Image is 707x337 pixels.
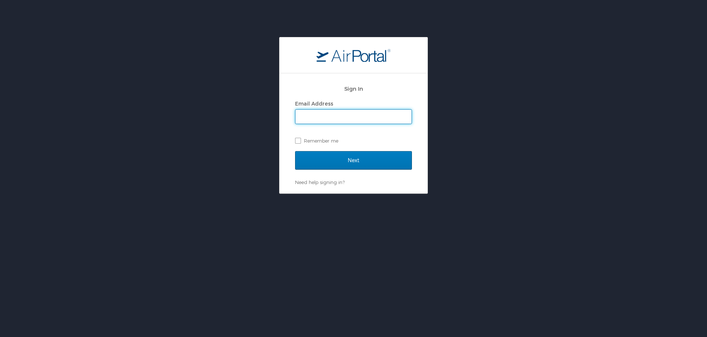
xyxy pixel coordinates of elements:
img: logo [317,49,390,62]
a: Need help signing in? [295,179,345,185]
input: Next [295,151,412,170]
label: Email Address [295,100,333,107]
label: Remember me [295,135,412,146]
h2: Sign In [295,84,412,93]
